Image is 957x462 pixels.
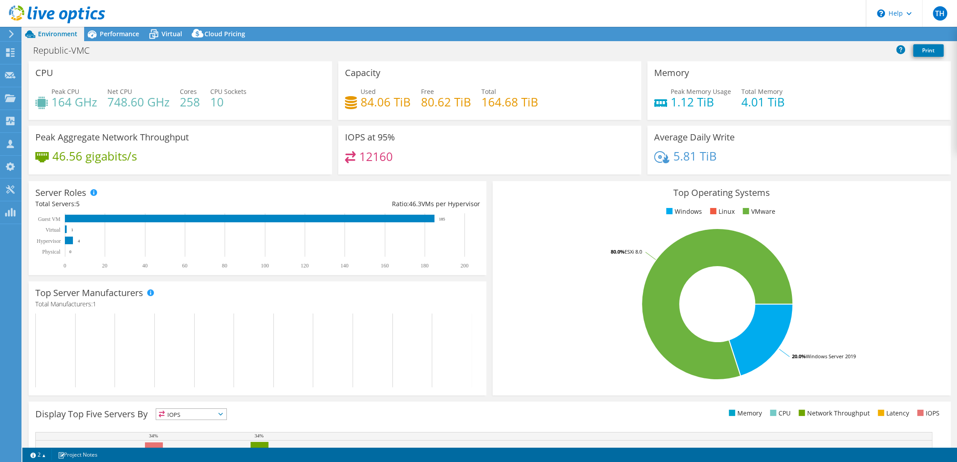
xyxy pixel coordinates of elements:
[792,353,806,360] tspan: 20.0%
[460,263,468,269] text: 200
[359,152,393,161] h4: 12160
[361,87,376,96] span: Used
[933,6,947,21] span: TH
[345,68,380,78] h3: Capacity
[38,216,60,222] text: Guest VM
[24,449,52,460] a: 2
[421,87,434,96] span: Free
[51,97,97,107] h4: 164 GHz
[708,207,735,216] li: Linux
[671,97,731,107] h4: 1.12 TiB
[806,353,856,360] tspan: Windows Server 2019
[107,97,170,107] h4: 748.60 GHz
[877,9,885,17] svg: \n
[38,30,77,38] span: Environment
[35,299,480,309] h4: Total Manufacturers:
[37,238,61,244] text: Hypervisor
[222,263,227,269] text: 80
[876,408,909,418] li: Latency
[727,408,762,418] li: Memory
[46,227,61,233] text: Virtual
[51,87,79,96] span: Peak CPU
[78,239,80,243] text: 4
[301,263,309,269] text: 120
[664,207,702,216] li: Windows
[255,433,264,438] text: 34%
[340,263,349,269] text: 140
[29,46,103,55] h1: Republic-VMC
[915,408,940,418] li: IOPS
[180,87,197,96] span: Cores
[76,199,80,208] span: 5
[481,87,496,96] span: Total
[35,68,53,78] h3: CPU
[421,263,429,269] text: 180
[102,263,107,269] text: 20
[741,97,785,107] h4: 4.01 TiB
[210,87,247,96] span: CPU Sockets
[361,97,411,107] h4: 84.06 TiB
[52,151,137,161] h4: 46.56 gigabits/s
[408,199,421,208] span: 46.3
[625,248,642,255] tspan: ESXi 8.0
[768,408,791,418] li: CPU
[156,409,226,420] span: IOPS
[741,87,783,96] span: Total Memory
[149,433,158,438] text: 34%
[71,228,73,232] text: 1
[740,207,775,216] li: VMware
[671,87,731,96] span: Peak Memory Usage
[258,199,480,209] div: Ratio: VMs per Hypervisor
[35,288,143,298] h3: Top Server Manufacturers
[35,188,86,198] h3: Server Roles
[100,30,139,38] span: Performance
[261,263,269,269] text: 100
[439,217,445,221] text: 185
[673,151,716,161] h4: 5.81 TiB
[499,188,944,198] h3: Top Operating Systems
[69,250,72,254] text: 0
[51,449,104,460] a: Project Notes
[654,68,689,78] h3: Memory
[796,408,870,418] li: Network Throughput
[210,97,247,107] h4: 10
[35,199,258,209] div: Total Servers:
[42,249,60,255] text: Physical
[93,300,96,308] span: 1
[204,30,245,38] span: Cloud Pricing
[180,97,200,107] h4: 258
[913,44,944,57] a: Print
[481,97,538,107] h4: 164.68 TiB
[421,97,471,107] h4: 80.62 TiB
[35,132,189,142] h3: Peak Aggregate Network Throughput
[654,132,735,142] h3: Average Daily Write
[345,132,395,142] h3: IOPS at 95%
[611,248,625,255] tspan: 80.0%
[142,263,148,269] text: 40
[107,87,132,96] span: Net CPU
[162,30,182,38] span: Virtual
[64,263,66,269] text: 0
[182,263,187,269] text: 60
[381,263,389,269] text: 160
